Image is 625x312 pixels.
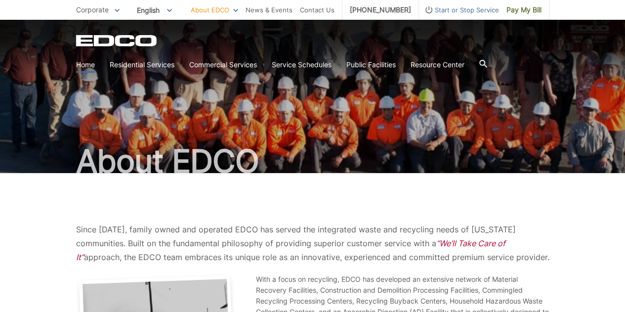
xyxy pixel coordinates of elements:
[110,59,174,70] a: Residential Services
[191,4,238,15] a: About EDCO
[129,2,179,18] span: English
[300,4,334,15] a: Contact Us
[246,4,292,15] a: News & Events
[346,59,396,70] a: Public Facilities
[76,59,95,70] a: Home
[76,238,505,262] em: “We’ll Take Care of It”
[272,59,332,70] a: Service Schedules
[411,59,464,70] a: Resource Center
[76,223,549,264] p: Since [DATE], family owned and operated EDCO has served the integrated waste and recycling needs ...
[506,4,542,15] span: Pay My Bill
[76,145,549,177] h1: About EDCO
[76,5,109,14] span: Corporate
[189,59,257,70] a: Commercial Services
[76,35,158,46] a: EDCD logo. Return to the homepage.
